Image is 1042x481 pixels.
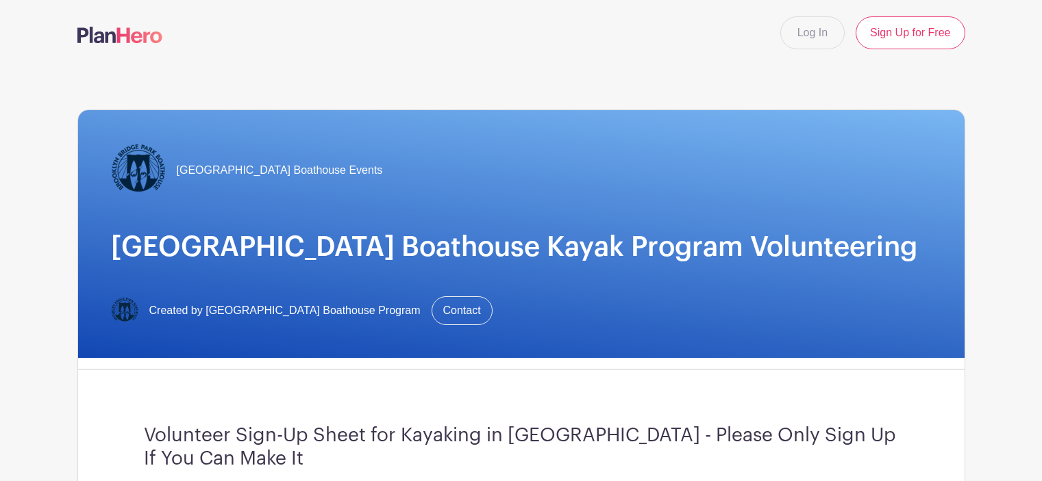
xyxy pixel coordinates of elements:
a: Sign Up for Free [856,16,965,49]
h3: Volunteer Sign-Up Sheet for Kayaking in [GEOGRAPHIC_DATA] - Please Only Sign Up If You Can Make It [144,424,899,470]
img: Logo-Title.png [111,143,166,198]
a: Log In [780,16,845,49]
h1: [GEOGRAPHIC_DATA] Boathouse Kayak Program Volunteering [111,231,932,263]
a: Contact [432,296,493,325]
img: Logo-Title.png [111,297,138,324]
span: [GEOGRAPHIC_DATA] Boathouse Events [177,162,383,179]
img: logo-507f7623f17ff9eddc593b1ce0a138ce2505c220e1c5a4e2b4648c50719b7d32.svg [77,27,162,43]
span: Created by [GEOGRAPHIC_DATA] Boathouse Program [149,302,421,319]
